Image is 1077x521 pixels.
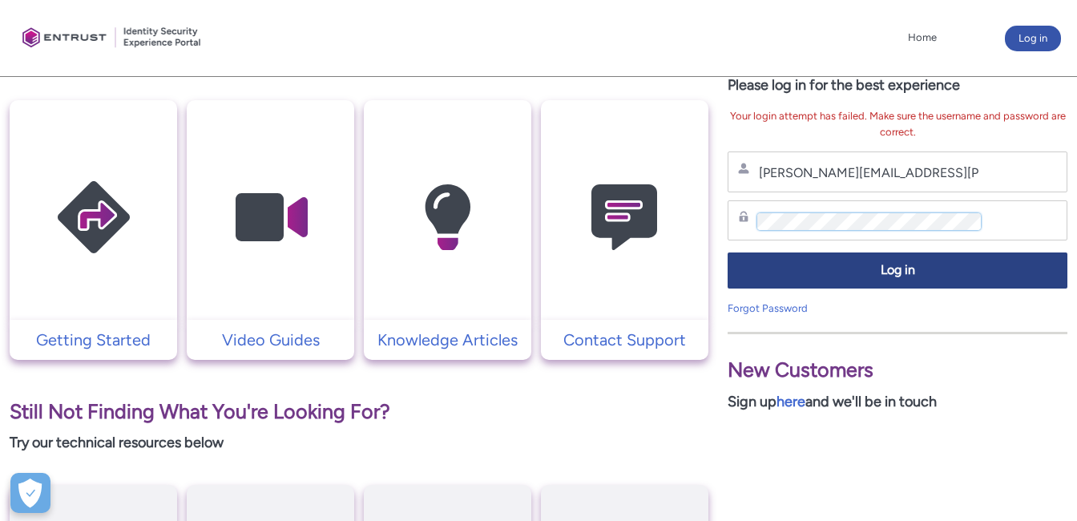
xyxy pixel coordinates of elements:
p: Still Not Finding What You're Looking For? [10,397,708,427]
img: Contact Support [548,131,700,304]
button: Log in [1005,26,1061,51]
p: New Customers [728,355,1067,386]
a: Forgot Password [728,302,808,314]
input: Username [757,164,981,181]
img: Knowledge Articles [371,131,523,304]
p: Video Guides [195,328,346,352]
p: Try our technical resources below [10,432,708,454]
a: Knowledge Articles [364,328,531,352]
p: Getting Started [18,328,169,352]
div: Cookie Preferences [10,473,50,513]
iframe: Qualified Messenger [1003,447,1077,521]
p: Sign up and we'll be in touch [728,391,1067,413]
img: Getting Started [18,131,170,304]
span: Log in [738,261,1057,280]
button: Log in [728,252,1067,289]
a: here [776,393,805,410]
a: Home [904,26,941,50]
a: Getting Started [10,328,177,352]
button: Open Preferences [10,473,50,513]
a: Video Guides [187,328,354,352]
p: Please log in for the best experience [728,75,1067,96]
a: Contact Support [541,328,708,352]
img: Video Guides [195,131,347,304]
p: Contact Support [549,328,700,352]
div: Your login attempt has failed. Make sure the username and password are correct. [728,108,1067,139]
p: Knowledge Articles [372,328,523,352]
